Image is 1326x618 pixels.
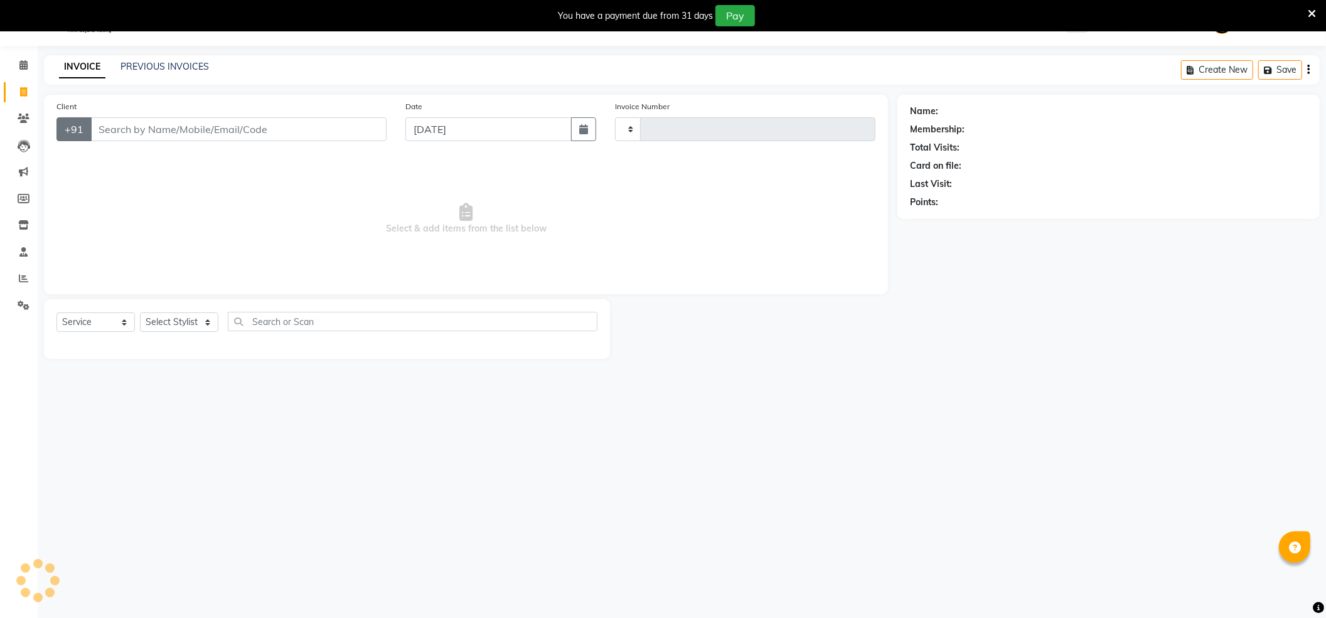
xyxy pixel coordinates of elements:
[405,101,422,112] label: Date
[910,105,938,118] div: Name:
[615,101,670,112] label: Invoice Number
[56,156,875,282] span: Select & add items from the list below
[910,123,965,136] div: Membership:
[228,312,597,331] input: Search or Scan
[910,141,960,154] div: Total Visits:
[56,101,77,112] label: Client
[56,117,92,141] button: +91
[120,61,209,72] a: PREVIOUS INVOICES
[1181,60,1253,80] button: Create New
[910,196,938,209] div: Points:
[910,178,952,191] div: Last Visit:
[715,5,755,26] button: Pay
[910,159,961,173] div: Card on file:
[1258,60,1302,80] button: Save
[59,56,105,78] a: INVOICE
[558,9,713,23] div: You have a payment due from 31 days
[90,117,387,141] input: Search by Name/Mobile/Email/Code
